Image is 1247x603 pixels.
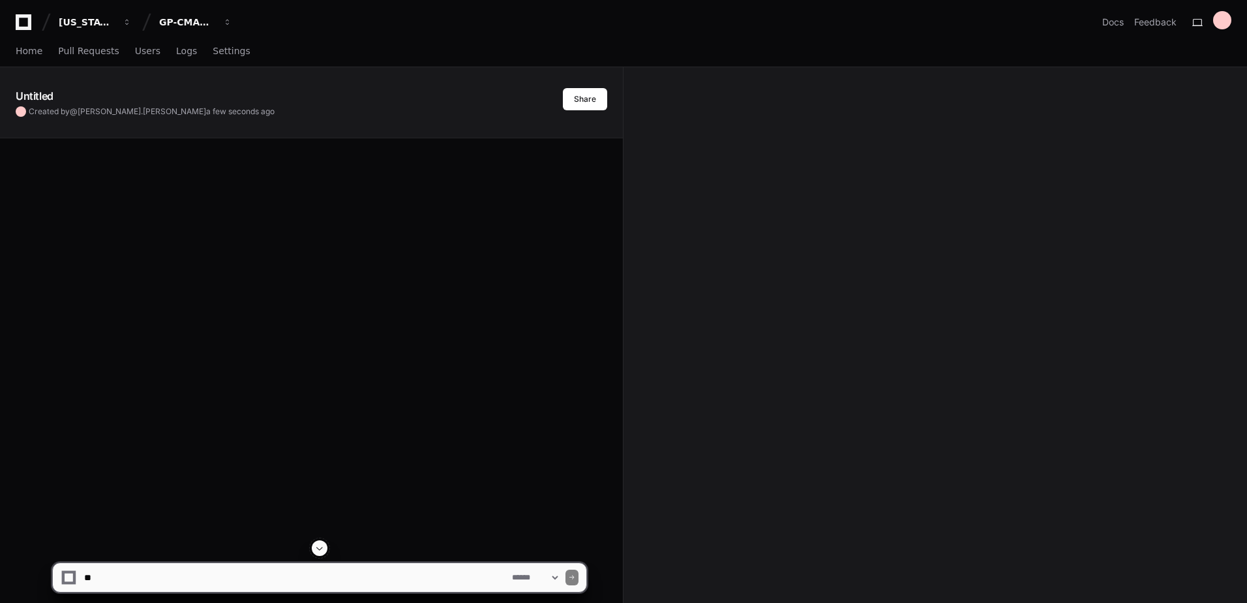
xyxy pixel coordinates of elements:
[213,47,250,55] span: Settings
[16,88,53,104] h1: Untitled
[16,37,42,67] a: Home
[1134,16,1177,29] button: Feedback
[1102,16,1124,29] a: Docs
[58,47,119,55] span: Pull Requests
[563,88,607,110] button: Share
[135,47,160,55] span: Users
[159,16,215,29] div: GP-CMAG-MP2
[59,16,115,29] div: [US_STATE] Pacific
[29,106,275,117] span: Created by
[70,106,78,116] span: @
[213,37,250,67] a: Settings
[206,106,275,116] span: a few seconds ago
[135,37,160,67] a: Users
[176,47,197,55] span: Logs
[176,37,197,67] a: Logs
[154,10,237,34] button: GP-CMAG-MP2
[58,37,119,67] a: Pull Requests
[78,106,206,116] span: [PERSON_NAME].[PERSON_NAME]
[16,47,42,55] span: Home
[53,10,137,34] button: [US_STATE] Pacific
